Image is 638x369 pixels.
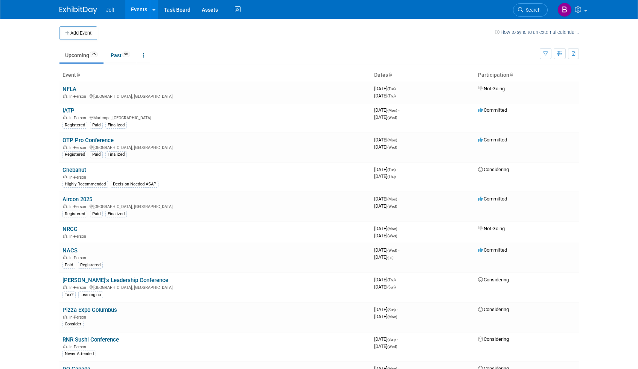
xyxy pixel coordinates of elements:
[478,107,507,113] span: Committed
[478,277,509,282] span: Considering
[78,262,103,269] div: Registered
[62,284,368,290] div: [GEOGRAPHIC_DATA], [GEOGRAPHIC_DATA]
[387,94,396,98] span: (Thu)
[62,351,96,357] div: Never Attended
[397,277,398,282] span: -
[62,137,114,144] a: OTP Pro Conference
[69,115,88,120] span: In-Person
[63,234,67,238] img: In-Person Event
[374,314,397,319] span: [DATE]
[105,211,127,217] div: Finalized
[90,122,103,129] div: Paid
[374,203,397,209] span: [DATE]
[62,247,78,254] a: NACS
[387,108,397,112] span: (Mon)
[62,122,87,129] div: Registered
[388,72,392,78] a: Sort by Start Date
[557,3,572,17] img: Brooke Valderrama
[62,262,75,269] div: Paid
[62,226,78,232] a: NRCC
[374,247,399,253] span: [DATE]
[62,144,368,150] div: [GEOGRAPHIC_DATA], [GEOGRAPHIC_DATA]
[122,52,130,57] span: 96
[374,144,397,150] span: [DATE]
[62,307,117,313] a: Pizza Expo Columbus
[105,48,136,62] a: Past96
[105,151,127,158] div: Finalized
[374,86,398,91] span: [DATE]
[111,181,158,188] div: Decision Needed ASAP
[478,86,505,91] span: Not Going
[387,227,397,231] span: (Mon)
[63,175,67,179] img: In-Person Event
[62,86,76,93] a: NFLA
[63,145,67,149] img: In-Person Event
[63,204,67,208] img: In-Person Event
[62,277,168,284] a: [PERSON_NAME]'s Leadership Conference
[387,285,396,289] span: (Sun)
[478,336,509,342] span: Considering
[387,168,396,172] span: (Tue)
[63,94,67,98] img: In-Person Event
[63,255,67,259] img: In-Person Event
[374,307,398,312] span: [DATE]
[398,247,399,253] span: -
[69,255,88,260] span: In-Person
[62,181,108,188] div: Highly Recommended
[374,343,397,349] span: [DATE]
[374,254,393,260] span: [DATE]
[478,226,505,231] span: Not Going
[69,145,88,150] span: In-Person
[398,226,399,231] span: -
[59,26,97,40] button: Add Event
[374,284,396,290] span: [DATE]
[62,93,368,99] div: [GEOGRAPHIC_DATA], [GEOGRAPHIC_DATA]
[62,211,87,217] div: Registered
[387,145,397,149] span: (Wed)
[397,307,398,312] span: -
[509,72,513,78] a: Sort by Participation Type
[387,204,397,208] span: (Wed)
[397,336,398,342] span: -
[90,151,103,158] div: Paid
[478,247,507,253] span: Committed
[387,115,397,120] span: (Wed)
[374,173,396,179] span: [DATE]
[105,122,127,129] div: Finalized
[513,3,548,17] a: Search
[69,285,88,290] span: In-Person
[62,196,92,203] a: Aircon 2025
[62,292,76,298] div: Tax?
[69,345,88,349] span: In-Person
[62,107,75,114] a: IATP
[374,233,397,238] span: [DATE]
[62,321,84,328] div: Consider
[62,336,119,343] a: RNR Sushi Conference
[374,93,396,99] span: [DATE]
[63,115,67,119] img: In-Person Event
[59,69,371,82] th: Event
[387,138,397,142] span: (Mon)
[69,94,88,99] span: In-Person
[523,7,541,13] span: Search
[59,6,97,14] img: ExhibitDay
[478,137,507,143] span: Committed
[387,255,393,260] span: (Fri)
[69,315,88,320] span: In-Person
[475,69,579,82] th: Participation
[387,197,397,201] span: (Mon)
[62,167,86,173] a: Chebahut
[374,167,398,172] span: [DATE]
[374,107,399,113] span: [DATE]
[387,308,396,312] span: (Sun)
[387,278,396,282] span: (Thu)
[387,337,396,342] span: (Sun)
[69,234,88,239] span: In-Person
[387,87,396,91] span: (Tue)
[478,196,507,202] span: Committed
[374,137,399,143] span: [DATE]
[478,307,509,312] span: Considering
[397,167,398,172] span: -
[387,175,396,179] span: (Thu)
[69,204,88,209] span: In-Person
